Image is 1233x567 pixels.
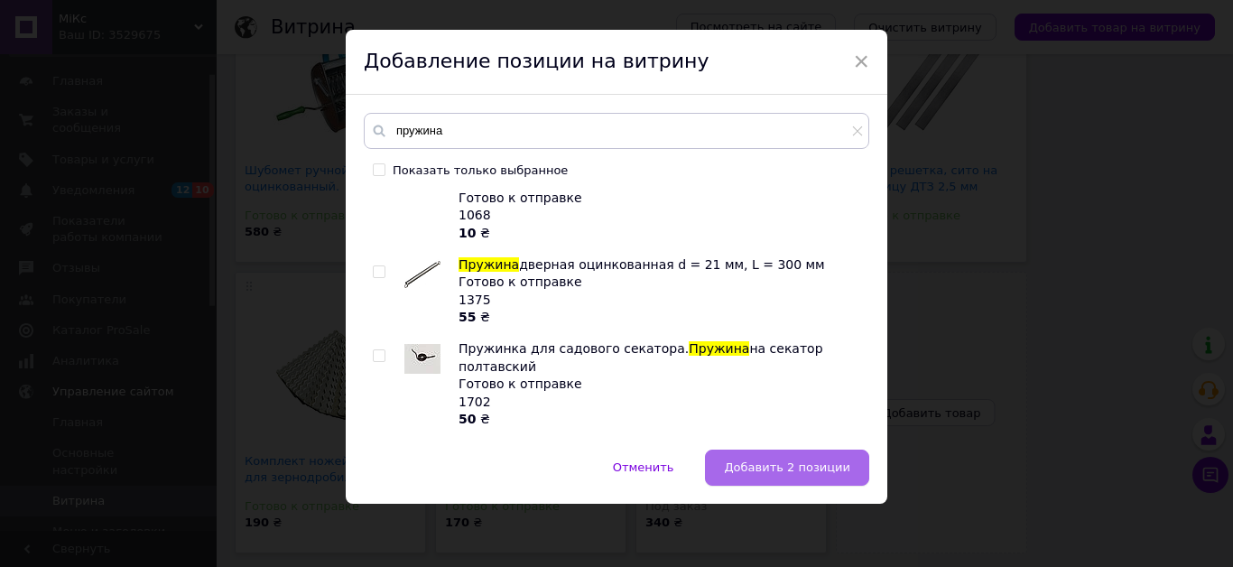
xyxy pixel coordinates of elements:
[459,293,491,307] span: 1375
[404,344,440,374] img: Пружинка для садового секатора. Пружина на секатор полтавский
[724,460,850,474] span: Добавить 2 позиции
[459,341,823,374] span: на секатор полтавский
[393,163,568,179] div: Показать только выбранное
[594,450,693,486] button: Отменить
[346,30,887,95] div: Добавление позиции на витрину
[459,310,476,324] b: 55
[853,46,869,77] span: ×
[364,113,869,149] input: Поиск по товарам и услугам
[705,450,869,486] button: Добавить 2 позиции
[689,341,749,356] span: Пружина
[404,256,440,293] img: Пружина дверная оцинкованная d = 21 мм, L = 300 мм
[459,190,859,208] div: Готово к отправке
[459,257,519,272] span: Пружина
[459,208,491,222] span: 1068
[459,412,476,426] b: 50
[459,376,859,394] div: Готово к отправке
[519,257,825,272] span: дверная оцинкованная d = 21 мм, L = 300 мм
[613,460,674,474] span: Отменить
[459,225,859,243] div: ₴
[459,411,859,429] div: ₴
[459,341,689,356] span: Пружинка для садового секатора.
[459,395,491,409] span: 1702
[459,226,476,240] b: 10
[459,274,859,292] div: Готово к отправке
[459,309,859,327] div: ₴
